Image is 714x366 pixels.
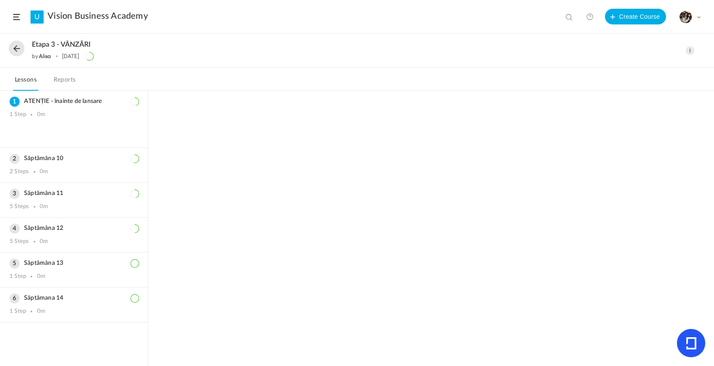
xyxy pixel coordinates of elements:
[605,9,666,24] button: Create Course
[10,203,29,210] div: 5 Steps
[10,308,26,315] div: 1 Step
[40,238,48,245] div: 0m
[10,111,26,118] div: 1 Step
[37,308,45,315] div: 0m
[37,273,45,280] div: 0m
[52,74,78,91] a: Reports
[40,203,48,210] div: 0m
[62,53,79,59] div: [DATE]
[32,53,51,59] div: by
[13,74,38,91] a: Lessons
[32,41,91,49] span: Etapa 3 - VÂNZĂRI
[10,225,138,232] h3: Săptămâna 12
[10,294,138,302] h3: Săptămana 14
[10,168,29,175] div: 2 Steps
[10,98,138,105] h3: ATENȚIE - înainte de lansare
[37,111,45,118] div: 0m
[10,155,138,162] h3: Săptămâna 10
[39,53,51,59] a: Alisa
[10,260,138,267] h3: Săptămâna 13
[10,238,29,245] div: 5 Steps
[48,11,148,21] a: Vision Business Academy
[10,273,26,280] div: 1 Step
[40,168,48,175] div: 0m
[10,190,138,197] h3: Săptămâna 11
[680,11,692,23] img: tempimagehs7pti.png
[31,10,44,24] a: U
